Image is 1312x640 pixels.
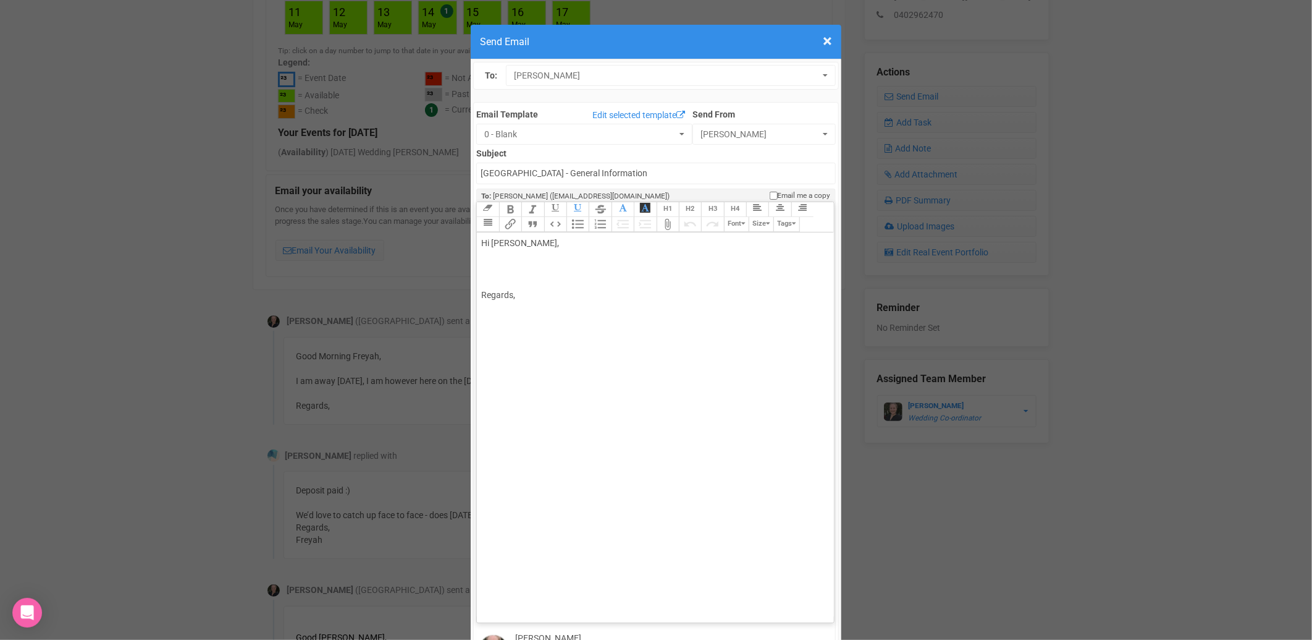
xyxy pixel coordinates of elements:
span: H2 [686,205,695,213]
button: Strikethrough [589,202,611,217]
label: To: [485,69,497,82]
span: 0 - Blank [484,128,676,140]
button: Attach Files [657,217,679,232]
button: Underline Colour [566,202,589,217]
button: Align Left [746,202,768,217]
button: Align Center [768,202,791,217]
span: H3 [709,205,717,213]
button: Tags [773,217,800,232]
span: H4 [731,205,739,213]
span: × [823,31,832,51]
span: [PERSON_NAME] ([EMAIL_ADDRESS][DOMAIN_NAME]) [493,192,670,200]
button: Align Right [791,202,814,217]
button: Underline [544,202,566,217]
h4: Send Email [480,34,832,49]
button: Quote [521,217,544,232]
div: Open Intercom Messenger [12,598,42,628]
span: [PERSON_NAME] [514,69,819,82]
span: H1 [663,205,672,213]
button: Clear Formatting at cursor [476,202,498,217]
button: Numbers [589,217,611,232]
button: Code [544,217,566,232]
button: Heading 4 [724,202,746,217]
button: Font [724,217,749,232]
span: Email me a copy [778,190,831,201]
button: Size [749,217,773,232]
button: Italic [521,202,544,217]
button: Font Colour [612,202,634,217]
label: Email Template [476,108,538,121]
button: Font Background [634,202,656,217]
button: Link [499,217,521,232]
button: Bullets [566,217,589,232]
button: Decrease Level [612,217,634,232]
button: Bold [499,202,521,217]
a: Edit selected template [589,108,688,124]
label: Send From [692,106,836,121]
button: Undo [679,217,701,232]
strong: To: [481,192,491,200]
div: Hi [PERSON_NAME], Regards, [481,237,825,302]
button: Heading 1 [657,202,679,217]
button: Heading 3 [701,202,723,217]
button: Align Justified [476,217,498,232]
button: Increase Level [634,217,656,232]
label: Subject [476,145,835,160]
button: Heading 2 [679,202,701,217]
button: Redo [701,217,723,232]
span: [PERSON_NAME] [700,128,820,140]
